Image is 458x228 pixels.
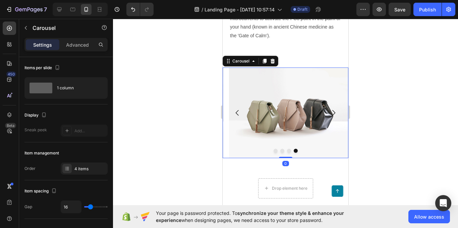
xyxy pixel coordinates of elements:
img: image_demo.jpg [6,49,127,139]
div: Open Intercom Messenger [435,195,451,211]
span: synchronize your theme style & enhance your experience [156,210,344,223]
button: Dot [71,130,75,134]
span: Landing Page - [DATE] 10:57:14 [205,6,275,13]
button: Publish [413,3,442,16]
div: 4 items [74,166,106,172]
div: 1 column [57,80,98,96]
span: Draft [297,6,307,12]
button: Carousel Back Arrow [5,85,24,103]
div: 450 [6,72,16,77]
div: Gap [24,204,32,210]
span: / [202,6,203,13]
p: Carousel [33,24,90,32]
div: Order [24,166,36,172]
button: Dot [51,130,55,134]
input: Auto [61,201,81,213]
div: Carousel [8,39,28,45]
p: 7 [44,5,47,13]
div: 0 [60,142,66,147]
div: Items per slide [24,63,61,73]
span: Your page is password protected. To when designing pages, we need access to your store password. [156,210,370,224]
button: Dot [58,130,62,134]
div: Beta [5,123,16,128]
button: Dot [64,130,68,134]
p: Advanced [66,41,89,48]
div: Item management [24,150,59,156]
div: Display [24,111,48,120]
button: Allow access [408,210,450,223]
div: Sneak peek [24,127,47,133]
span: Save [394,7,405,12]
button: Save [389,3,411,16]
span: Allow access [414,213,444,220]
div: Publish [419,6,436,13]
p: Settings [33,41,52,48]
div: Item spacing [24,187,58,196]
button: 7 [3,3,50,16]
iframe: Design area [223,19,348,205]
button: Carousel Next Arrow [102,85,120,103]
div: Undo/Redo [126,3,154,16]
